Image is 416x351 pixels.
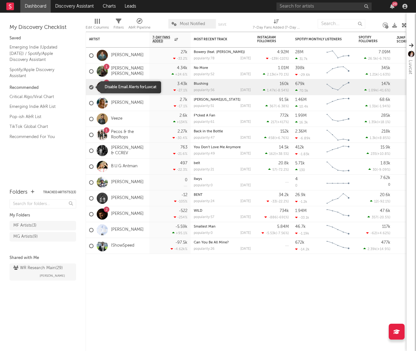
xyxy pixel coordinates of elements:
span: +38.5 % [276,152,288,156]
div: My Folders [10,212,76,219]
a: belt [194,162,200,165]
div: ( ) [364,56,390,61]
div: [DATE] [240,152,251,156]
div: [DATE] [240,104,251,108]
span: 162 [269,152,275,156]
span: 367 [270,105,276,108]
div: popularity: 78 [194,57,215,60]
div: Shared with Me [10,254,76,262]
div: popularity: 52 [194,73,214,76]
a: Bowery (feat. [PERSON_NAME]) [194,50,245,54]
div: +95.1 % [172,231,187,235]
span: -1.94 % [378,105,389,108]
div: Folders [10,189,28,196]
svg: Chart title [324,206,352,222]
div: 1.01M [278,66,289,70]
div: Goldie Montana [194,98,251,102]
span: 2.39k [367,248,376,251]
div: Blushing [194,82,251,86]
div: 7.62k [380,176,390,180]
div: 46.7k [295,225,306,229]
div: 497 [180,161,187,165]
div: ( ) [367,152,390,156]
span: -8.54 % [276,89,288,92]
div: No More [194,66,251,70]
a: [PERSON_NAME] & CCREV [111,145,146,156]
div: ( ) [365,104,390,108]
div: You Don't Love Me Anymore [194,146,251,149]
span: 1.3k [370,136,376,140]
a: [PERSON_NAME] [111,100,144,106]
span: +417 % [277,121,288,124]
div: Artist [89,37,137,41]
div: 218k [381,129,390,134]
div: 772k [280,114,289,118]
div: Back in the Bottle [194,130,251,133]
a: BENT [194,193,203,197]
div: 2.36M [295,129,307,134]
div: 91.5k [279,98,289,102]
div: 4.92M [277,50,289,54]
a: [PERSON_NAME][US_STATE] [194,98,240,102]
a: [PERSON_NAME] [111,180,144,185]
div: -1.83k [295,152,309,156]
span: +70.1 % [276,73,288,76]
div: 27k [181,50,187,54]
a: You Don't Love Me Anymore [194,146,241,149]
div: 763 [180,145,187,149]
div: 20 [392,2,398,6]
span: 1.21k [370,73,378,76]
div: -254 % [174,215,187,219]
div: [DATE] [240,215,251,219]
span: 26.5k [368,57,377,61]
span: 1.47k [267,89,276,92]
a: Luvcat [111,84,123,90]
div: My Discovery Checklist [10,24,76,31]
span: -691 % [278,216,288,219]
div: Jump Score [397,36,413,43]
div: -17.1 % [174,104,187,108]
a: WR Research Main(29)[PERSON_NAME] [10,263,76,281]
div: [DATE] [240,120,251,124]
a: MF Artists(3) [10,221,76,230]
div: 28M [295,50,303,54]
div: 1.46M [295,98,307,102]
div: 679k [295,82,305,86]
span: Most Notified [180,22,205,26]
a: [PERSON_NAME] [PERSON_NAME] [111,66,146,77]
span: 458 [268,136,275,140]
svg: Chart title [324,79,352,95]
div: 7.09M [379,50,390,54]
div: -1.2k [295,200,307,204]
div: ( ) [363,247,390,251]
div: ( ) [265,152,289,156]
div: ( ) [367,215,390,219]
span: -110 % [278,57,288,61]
div: 2.27k [178,129,187,134]
div: 412k [295,145,304,149]
span: -6.38 % [276,105,288,108]
a: Blushing [194,82,208,86]
span: -72.2 % [277,168,288,172]
div: 5.71k [295,161,305,165]
div: popularity: 56 [194,89,215,92]
span: [PERSON_NAME] [40,272,65,280]
a: Smallest Man [194,225,216,228]
div: 4.34k [177,66,187,70]
div: [DATE] [240,168,251,171]
svg: Chart title [324,190,352,206]
a: WILD [194,209,202,213]
div: MF Artists ( 3 ) [13,222,36,229]
a: Pop-ish A&R List [10,113,70,120]
div: -30.4 % [172,136,187,140]
a: Emerging Indie (Updated [DATE]) / Spotify/Apple Discovery Assistant [10,44,70,63]
div: popularity: 57 [194,215,214,219]
div: Most Recent Track [194,37,241,41]
svg: Chart title [324,95,352,111]
div: 15.9k [380,145,390,149]
div: -29.6k [295,73,310,77]
div: 16.3k [295,120,308,124]
div: 117k [382,225,390,229]
div: Bowery (feat. Kings of Leon) [194,50,251,54]
div: WR Research Main ( 29 ) [13,264,63,272]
